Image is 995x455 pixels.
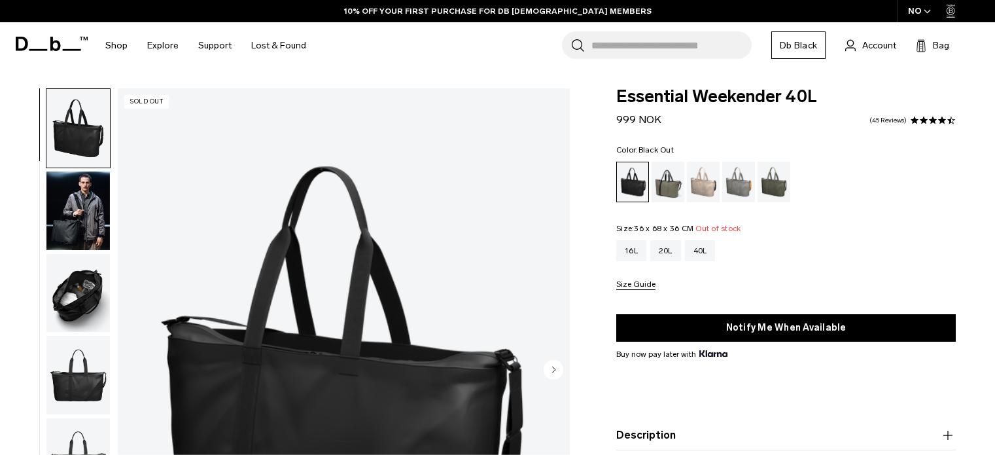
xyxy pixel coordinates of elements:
[687,162,720,202] a: Fogbow Beige
[46,336,110,414] img: Essential Weekender 40L Black Out
[616,428,956,443] button: Description
[105,22,128,69] a: Shop
[699,350,727,357] img: {"height" => 20, "alt" => "Klarna"}
[634,224,693,233] span: 36 x 68 x 36 CM
[46,253,111,333] button: Essential Weekender 40L Black Out
[695,224,741,233] span: Out of stock
[616,240,646,261] a: 16L
[46,172,110,250] img: Essential Weekender 40L Black Out
[758,162,790,202] a: Moss Green
[845,37,896,53] a: Account
[344,5,652,17] a: 10% OFF YOUR FIRST PURCHASE FOR DB [DEMOGRAPHIC_DATA] MEMBERS
[652,162,684,202] a: Forest Green
[147,22,179,69] a: Explore
[251,22,306,69] a: Lost & Found
[685,240,716,261] a: 40L
[616,88,956,105] span: Essential Weekender 40L
[124,95,169,109] p: Sold Out
[616,225,741,232] legend: Size:
[771,31,826,59] a: Db Black
[544,359,563,382] button: Next slide
[46,171,111,251] button: Essential Weekender 40L Black Out
[616,348,727,360] span: Buy now pay later with
[616,146,674,154] legend: Color:
[46,89,110,168] img: Essential Weekender 40L Black Out
[46,335,111,415] button: Essential Weekender 40L Black Out
[650,240,681,261] a: 20L
[616,162,649,202] a: Black Out
[616,314,956,342] button: Notify Me When Available
[96,22,316,69] nav: Main Navigation
[933,39,949,52] span: Bag
[916,37,949,53] button: Bag
[46,88,111,168] button: Essential Weekender 40L Black Out
[862,39,896,52] span: Account
[638,145,674,155] span: Black Out
[869,117,907,124] a: 45 reviews
[616,113,661,126] span: 999 NOK
[616,280,655,290] button: Size Guide
[722,162,755,202] a: Sand Grey
[198,22,232,69] a: Support
[46,254,110,333] img: Essential Weekender 40L Black Out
